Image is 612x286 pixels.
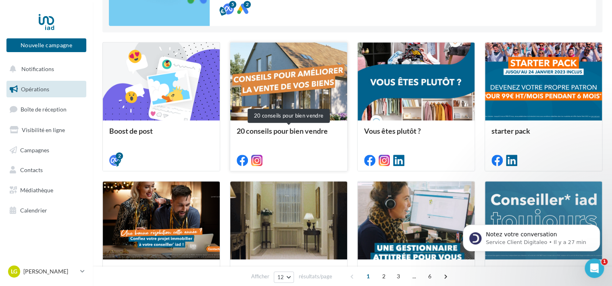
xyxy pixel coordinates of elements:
[237,127,341,143] div: 20 conseils pour bien vendre
[377,270,390,283] span: 2
[20,187,53,193] span: Médiathèque
[364,127,468,143] div: Vous êtes plutôt ?
[21,86,49,93] span: Opérations
[364,266,468,282] div: Vidéo iad
[5,61,85,78] button: Notifications
[21,65,54,72] span: Notifications
[21,106,67,113] span: Boîte de réception
[5,81,88,98] a: Opérations
[451,208,612,264] iframe: Intercom notifications message
[251,273,269,280] span: Afficher
[109,266,213,282] div: Bonnes résolutions
[277,274,284,280] span: 12
[491,127,595,143] div: starter pack
[6,38,86,52] button: Nouvelle campagne
[6,264,86,279] a: LG [PERSON_NAME]
[601,259,608,265] span: 1
[408,270,420,283] span: ...
[274,271,294,283] button: 12
[22,126,65,133] span: Visibilité en ligne
[5,142,88,159] a: Campagnes
[5,122,88,139] a: Visibilité en ligne
[298,273,332,280] span: résultats/page
[237,266,341,282] div: GIF
[392,270,405,283] span: 3
[5,162,88,179] a: Contacts
[23,267,77,275] p: [PERSON_NAME]
[5,101,88,118] a: Boîte de réception
[20,166,43,173] span: Contacts
[423,270,436,283] span: 6
[229,1,236,8] div: 5
[5,182,88,199] a: Médiathèque
[362,270,375,283] span: 1
[244,1,251,8] div: 2
[20,207,47,214] span: Calendrier
[491,266,595,282] div: Conseiller à votre écoute
[585,259,604,278] iframe: Intercom live chat
[248,109,330,123] div: 20 conseils pour bien vendre
[11,267,17,275] span: LG
[109,127,213,143] div: Boost de post
[5,202,88,219] a: Calendrier
[116,152,123,160] div: 2
[20,146,49,153] span: Campagnes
